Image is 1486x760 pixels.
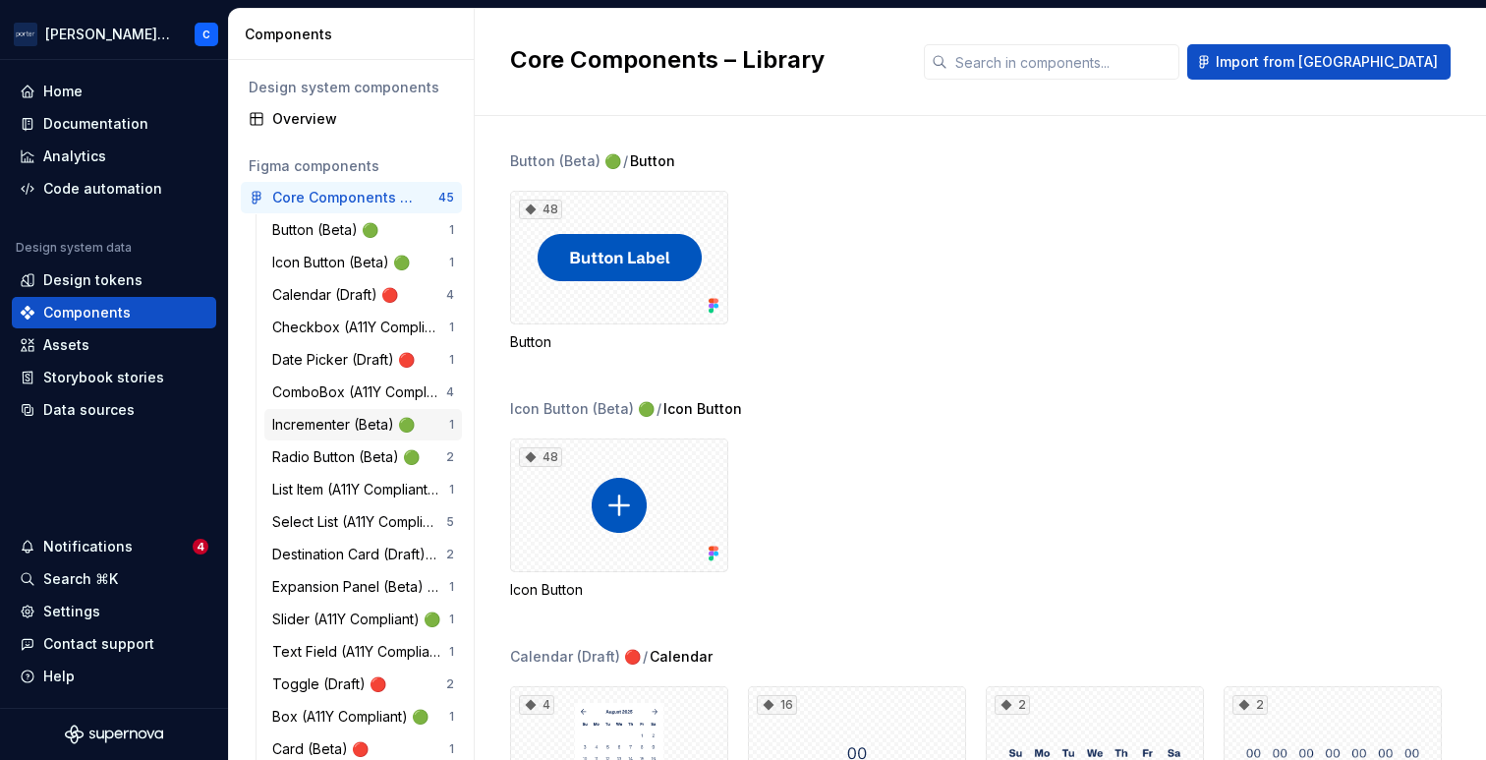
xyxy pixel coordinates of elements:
[264,344,462,376] a: Date Picker (Draft) 🔴1
[43,537,133,556] div: Notifications
[12,141,216,172] a: Analytics
[272,109,454,129] div: Overview
[510,438,728,600] div: 48Icon Button
[449,644,454,660] div: 1
[446,384,454,400] div: 4
[663,399,742,419] span: Icon Button
[12,76,216,107] a: Home
[249,78,454,97] div: Design system components
[43,82,83,101] div: Home
[14,23,37,46] img: f0306bc8-3074-41fb-b11c-7d2e8671d5eb.png
[272,318,449,337] div: Checkbox (A11Y Compliant) 🟢
[272,512,446,532] div: Select List (A11Y Compliant) 🟢
[449,417,454,433] div: 1
[193,539,208,555] span: 4
[12,362,216,393] a: Storybook stories
[995,695,1030,715] div: 2
[264,669,462,700] a: Toggle (Draft) 🔴2
[510,580,728,600] div: Icon Button
[12,264,216,296] a: Design tokens
[519,447,562,467] div: 48
[264,377,462,408] a: ComboBox (A11Y Compliant) 🟢4
[264,409,462,440] a: Incrementer (Beta) 🟢1
[272,253,418,272] div: Icon Button (Beta) 🟢
[519,695,554,715] div: 4
[272,188,419,207] div: Core Components – Library
[519,200,562,219] div: 48
[264,506,462,538] a: Select List (A11Y Compliant) 🟢5
[264,214,462,246] a: Button (Beta) 🟢1
[12,108,216,140] a: Documentation
[272,382,446,402] div: ComboBox (A11Y Compliant) 🟢
[1216,52,1438,72] span: Import from [GEOGRAPHIC_DATA]
[757,695,797,715] div: 16
[510,44,900,76] h2: Core Components – Library
[623,151,628,171] span: /
[272,350,423,370] div: Date Picker (Draft) 🔴
[272,739,376,759] div: Card (Beta) 🔴
[449,222,454,238] div: 1
[510,151,621,171] div: Button (Beta) 🟢
[264,474,462,505] a: List Item (A11Y Compliant) 🟢1
[65,725,163,744] a: Supernova Logo
[241,103,462,135] a: Overview
[446,449,454,465] div: 2
[43,569,118,589] div: Search ⌘K
[12,531,216,562] button: Notifications4
[449,709,454,725] div: 1
[12,628,216,660] button: Contact support
[264,539,462,570] a: Destination Card (Draft) 🔴2
[449,482,454,497] div: 1
[43,368,164,387] div: Storybook stories
[12,661,216,692] button: Help
[449,255,454,270] div: 1
[272,577,449,597] div: Expansion Panel (Beta) 🟢
[43,270,143,290] div: Design tokens
[12,329,216,361] a: Assets
[264,604,462,635] a: Slider (A11Y Compliant) 🟢1
[12,173,216,205] a: Code automation
[510,332,728,352] div: Button
[43,634,154,654] div: Contact support
[446,514,454,530] div: 5
[272,707,436,727] div: Box (A11Y Compliant) 🟢
[272,545,446,564] div: Destination Card (Draft) 🔴
[12,297,216,328] a: Components
[1187,44,1451,80] button: Import from [GEOGRAPHIC_DATA]
[449,612,454,627] div: 1
[510,647,641,667] div: Calendar (Draft) 🔴
[643,647,648,667] span: /
[43,667,75,686] div: Help
[449,741,454,757] div: 1
[264,441,462,473] a: Radio Button (Beta) 🟢2
[264,247,462,278] a: Icon Button (Beta) 🟢1
[657,399,661,419] span: /
[446,547,454,562] div: 2
[272,415,423,435] div: Incrementer (Beta) 🟢
[272,674,394,694] div: Toggle (Draft) 🔴
[43,146,106,166] div: Analytics
[16,240,132,256] div: Design system data
[12,563,216,595] button: Search ⌘K
[1232,695,1268,715] div: 2
[12,596,216,627] a: Settings
[272,610,448,629] div: Slider (A11Y Compliant) 🟢
[449,320,454,335] div: 1
[272,642,449,662] div: Text Field (A11Y Compliant) 🟢
[43,602,100,621] div: Settings
[249,156,454,176] div: Figma components
[947,44,1179,80] input: Search in components...
[272,447,428,467] div: Radio Button (Beta) 🟢
[43,179,162,199] div: Code automation
[264,701,462,732] a: Box (A11Y Compliant) 🟢1
[650,647,713,667] span: Calendar
[510,399,655,419] div: Icon Button (Beta) 🟢
[43,400,135,420] div: Data sources
[45,25,171,44] div: [PERSON_NAME] Airlines
[446,676,454,692] div: 2
[630,151,675,171] span: Button
[449,579,454,595] div: 1
[272,480,449,499] div: List Item (A11Y Compliant) 🟢
[43,114,148,134] div: Documentation
[4,13,224,55] button: [PERSON_NAME] AirlinesC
